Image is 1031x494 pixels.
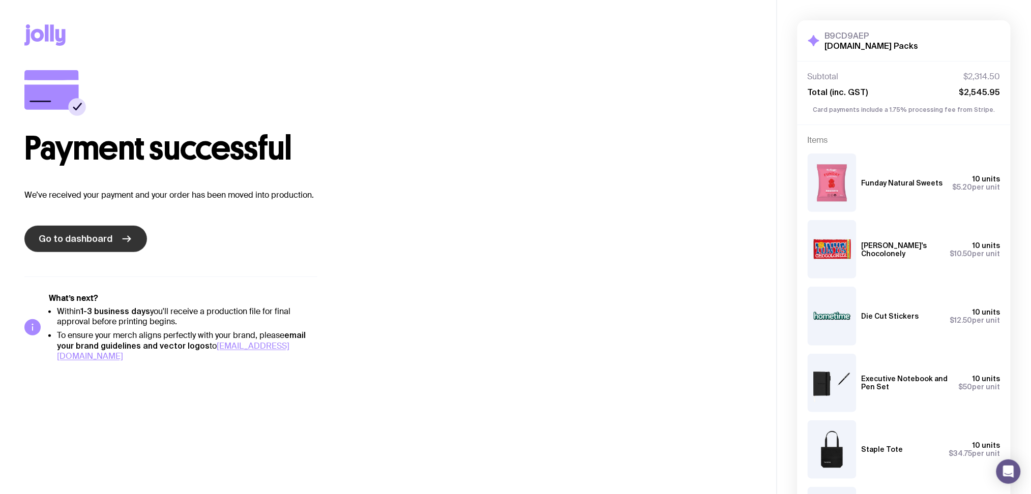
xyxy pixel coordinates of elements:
span: Go to dashboard [39,233,112,245]
a: Go to dashboard [24,226,147,252]
span: $50 [959,383,973,391]
h3: Die Cut Stickers [862,312,919,320]
span: 10 units [973,308,1000,316]
span: per unit [953,183,1000,191]
h3: [PERSON_NAME]'s Chocolonely [862,241,942,258]
span: per unit [950,316,1000,324]
p: Card payments include a 1.75% processing fee from Stripe. [808,105,1000,114]
span: per unit [949,449,1000,457]
span: Total (inc. GST) [808,87,868,97]
span: per unit [950,250,1000,258]
a: [EMAIL_ADDRESS][DOMAIN_NAME] [57,341,289,361]
span: $5.20 [953,183,973,191]
span: 10 units [973,175,1000,183]
span: 10 units [973,375,1000,383]
p: We’ve received your payment and your order has been moved into production. [24,189,752,201]
span: 10 units [973,241,1000,250]
h3: B9CD9AEP [825,30,919,41]
h4: Items [808,135,1000,145]
h3: Funday Natural Sweets [862,179,943,187]
h1: Payment successful [24,132,752,165]
span: $34.75 [949,449,973,457]
h2: [DOMAIN_NAME] Packs [825,41,919,51]
strong: 1-3 business days [80,306,150,316]
span: $2,314.50 [964,72,1000,82]
li: To ensure your merch aligns perfectly with your brand, please to [57,330,317,361]
span: $12.50 [950,316,973,324]
span: $10.50 [950,250,973,258]
div: Open Intercom Messenger [996,459,1021,484]
span: $2,545.95 [959,87,1000,97]
li: Within you'll receive a production file for final approval before printing begins. [57,306,317,327]
strong: email your brand guidelines and vector logos [57,330,306,350]
span: 10 units [973,441,1000,449]
span: Subtotal [808,72,839,82]
h3: Staple Tote [862,445,903,453]
span: per unit [959,383,1000,391]
h3: Executive Notebook and Pen Set [862,375,951,391]
h5: What’s next? [49,293,317,303]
